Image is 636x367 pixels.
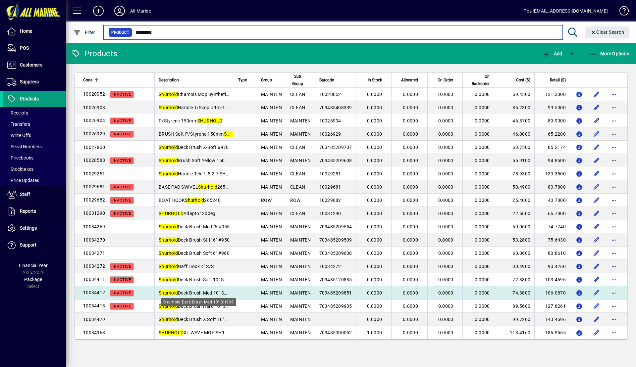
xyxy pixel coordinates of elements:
[467,73,496,87] div: On Backorder
[130,6,151,16] div: All Marine
[159,145,178,150] em: Shurhold
[83,237,105,243] span: 10034270
[516,76,530,84] span: Cost ($)
[224,131,249,137] em: SHURHOLD
[591,195,602,206] button: Edit
[159,158,248,163] span: Brush Soft Yellow 150mm SH960
[438,105,453,110] span: 0.0000
[438,131,453,137] span: 0.0000
[367,224,382,229] span: 0.0000
[319,92,341,97] span: 10020052
[475,264,490,269] span: 0.0000
[319,224,352,229] span: 703485209554
[290,145,305,150] span: CLEAN
[290,131,311,137] span: MAINTEN
[159,92,244,97] span: Chamois Mop Synthetic SH113
[159,237,178,243] em: Shurhold
[475,118,490,123] span: 0.0000
[83,171,105,176] span: 10029251
[319,131,341,137] span: 10026929
[290,73,311,87] div: Sub Group
[591,248,602,258] button: Edit
[475,145,490,150] span: 0.0000
[438,158,453,163] span: 0.0000
[159,145,229,150] span: Deck Brush X-Soft #970
[3,186,66,203] a: Staff
[475,211,490,216] span: 0.0000
[534,180,570,194] td: 80.7800
[83,91,105,97] span: 10020052
[83,197,105,203] span: 10029682
[550,76,566,84] span: Retail ($)
[24,277,42,282] span: Package
[367,171,382,176] span: 0.0000
[438,251,453,256] span: 0.0000
[83,145,105,150] span: 10027800
[290,92,305,97] span: CLEAN
[534,260,570,273] td: 90.4260
[159,264,214,269] span: Gaff Hook 4" S/S
[432,76,459,84] div: On Order
[585,26,630,38] button: Clear
[609,195,619,206] button: More options
[83,251,105,256] span: 10034271
[499,154,534,167] td: 56.9100
[534,167,570,180] td: 130.3500
[534,233,570,247] td: 75.6430
[3,220,66,237] a: Settings
[403,145,418,150] span: 0.0000
[367,251,382,256] span: 0.0000
[113,278,131,282] span: Inactive
[609,115,619,126] button: More options
[534,154,570,167] td: 94.8500
[609,168,619,179] button: More options
[290,105,305,110] span: CLEAN
[20,79,39,84] span: Suppliers
[319,158,352,163] span: 703485209608
[3,40,66,57] a: POS
[438,211,453,216] span: 0.0000
[319,237,352,243] span: 703485209509
[20,96,39,101] span: Products
[20,208,36,214] span: Reports
[367,92,382,97] span: 0.0000
[403,264,418,269] span: 0.0000
[290,73,305,87] span: Sub Group
[113,159,131,163] span: Inactive
[7,133,31,138] span: Write Offs
[367,145,382,150] span: 0.0000
[609,288,619,298] button: More options
[159,131,249,137] span: BRUSH Soft P/Styrene 150mm
[20,192,30,197] span: Staff
[319,251,352,256] span: 703485209608
[360,76,388,84] div: In Stock
[83,224,105,229] span: 10034269
[534,114,570,127] td: 89.9000
[367,118,382,123] span: 0.0000
[534,220,570,233] td: 74.7740
[475,184,490,190] span: 0.0000
[3,237,66,253] a: Support
[499,194,534,207] td: 25.4000
[499,220,534,233] td: 60.0600
[534,194,570,207] td: 40.7800
[113,264,131,269] span: Inactive
[319,277,352,282] span: 703485120835
[88,5,109,17] button: Add
[113,119,131,123] span: Inactive
[72,26,97,38] button: Filter
[403,92,418,97] span: 0.0000
[438,145,453,150] span: 0.0000
[19,263,48,268] span: Financial Year
[542,51,562,56] span: Add
[614,1,628,23] a: Knowledge Base
[319,184,341,190] span: 10029681
[159,211,184,216] em: SHURHOLD
[73,30,95,35] span: Filter
[467,73,490,87] span: On Backorder
[83,158,105,163] span: 10028588
[159,171,178,176] em: Shurhold
[238,76,253,84] div: Type
[591,208,602,219] button: Edit
[591,274,602,285] button: Edit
